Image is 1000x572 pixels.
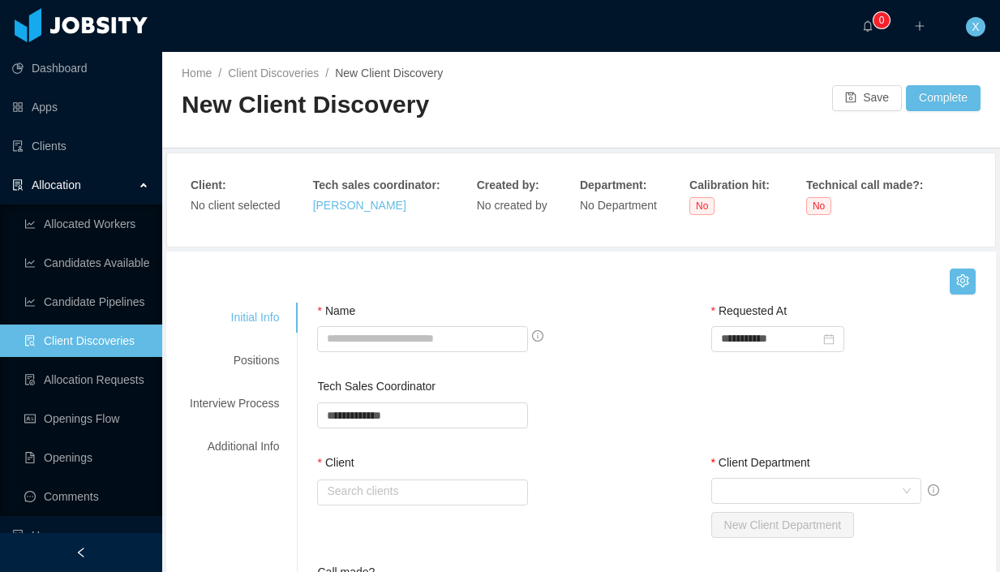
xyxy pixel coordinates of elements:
[182,67,212,80] a: Home
[477,199,547,212] span: No created by
[477,178,539,191] strong: Created by :
[972,17,979,37] span: X
[532,330,543,342] span: info-circle
[832,85,902,111] button: icon: saveSave
[24,363,149,396] a: icon: file-doneAllocation Requests
[317,304,355,317] label: Name
[689,178,770,191] strong: Calibration hit :
[873,12,890,28] sup: 0
[170,432,298,462] div: Additional Info
[24,325,149,357] a: icon: file-searchClient Discoveries
[719,456,810,469] span: Client Department
[335,67,443,80] span: New Client Discovery
[182,91,429,118] span: New Client Discovery
[170,303,298,333] div: Initial Info
[170,346,298,376] div: Positions
[317,456,354,469] label: Client
[12,130,149,162] a: icon: auditClients
[12,52,149,84] a: icon: pie-chartDashboard
[928,484,939,496] span: info-circle
[950,269,976,295] button: icon: setting
[24,286,149,318] a: icon: line-chartCandidate Pipelines
[711,512,855,538] button: New Client Department
[806,197,831,215] span: No
[191,199,281,212] span: No client selected
[313,178,440,191] strong: Tech sales coordinator :
[862,20,873,32] i: icon: bell
[317,326,528,352] input: Name
[12,179,24,191] i: icon: solution
[24,402,149,435] a: icon: idcardOpenings Flow
[806,178,923,191] strong: Technical call made? :
[580,178,646,191] strong: Department :
[906,85,981,111] button: Complete
[313,199,406,212] a: [PERSON_NAME]
[24,247,149,279] a: icon: line-chartCandidates Available
[24,480,149,513] a: icon: messageComments
[218,67,221,80] span: /
[317,380,436,393] label: Tech Sales Coordinator
[580,199,657,212] span: No Department
[914,20,925,32] i: icon: plus
[191,178,226,191] strong: Client :
[170,389,298,419] div: Interview Process
[12,91,149,123] a: icon: appstoreApps
[823,333,835,345] i: icon: calendar
[228,67,319,80] a: Client Discoveries
[24,441,149,474] a: icon: file-textOpenings
[711,304,788,317] label: Requested At
[24,208,149,240] a: icon: line-chartAllocated Workers
[12,519,149,552] a: icon: robotUsers
[32,178,81,191] span: Allocation
[325,67,328,80] span: /
[689,197,715,215] span: No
